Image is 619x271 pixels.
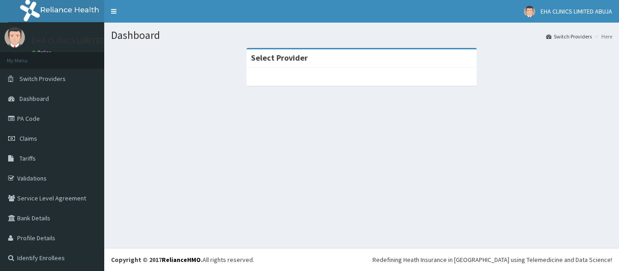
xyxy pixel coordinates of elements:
span: EHA CLINICS LIMITED ABUJA [541,7,612,15]
span: Dashboard [19,95,49,103]
strong: Copyright © 2017 . [111,256,203,264]
div: Redefining Heath Insurance in [GEOGRAPHIC_DATA] using Telemedicine and Data Science! [372,255,612,264]
a: RelianceHMO [162,256,201,264]
span: Switch Providers [19,75,66,83]
footer: All rights reserved. [104,248,619,271]
img: User Image [5,27,25,48]
span: Claims [19,134,37,143]
li: Here [593,33,612,40]
h1: Dashboard [111,29,612,41]
a: Online [32,49,53,56]
span: Tariffs [19,154,36,162]
p: EHA CLINICS LIMITED ABUJA [32,37,130,45]
strong: Select Provider [251,52,308,63]
a: Switch Providers [546,33,592,40]
img: User Image [524,6,535,17]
